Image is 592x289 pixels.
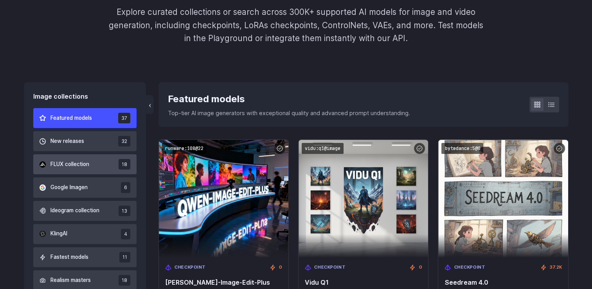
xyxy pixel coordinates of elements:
[118,136,130,146] span: 32
[121,229,130,239] span: 4
[50,114,92,123] span: Featured models
[175,264,206,271] span: Checkpoint
[33,154,137,174] button: FLUX collection 18
[33,108,137,128] button: Featured models 37
[33,131,137,151] button: New releases 32
[419,264,422,271] span: 0
[50,160,89,169] span: FLUX collection
[454,264,485,271] span: Checkpoint
[121,182,130,193] span: 6
[550,264,562,271] span: 37.2K
[119,159,130,170] span: 18
[105,5,486,45] p: Explore curated collections or search across 300K+ supported AI models for image and video genera...
[50,276,91,285] span: Realism masters
[441,143,483,154] code: bytedance:5@0
[168,92,410,107] div: Featured models
[302,143,344,154] code: vidu:q1@image
[33,247,137,267] button: Fastest models 11
[159,140,288,258] img: Qwen-Image-Edit-Plus
[314,264,345,271] span: Checkpoint
[33,177,137,197] button: Google Imagen 6
[50,206,99,215] span: Ideogram collection
[50,229,67,238] span: KlingAI
[165,279,282,286] span: [PERSON_NAME]-Image-Edit-Plus
[279,264,282,271] span: 0
[438,140,568,258] img: Seedream 4.0
[168,108,410,117] p: Top-tier AI image generators with exceptional quality and advanced prompt understanding.
[50,183,88,192] span: Google Imagen
[444,279,561,286] span: Seedream 4.0
[50,137,84,146] span: New releases
[50,253,88,262] span: Fastest models
[119,275,130,285] span: 18
[119,206,130,216] span: 13
[33,201,137,221] button: Ideogram collection 13
[33,92,137,102] div: Image collections
[299,140,428,258] img: Vidu Q1
[119,252,130,262] span: 11
[33,224,137,244] button: KlingAI 4
[305,279,422,286] span: Vidu Q1
[118,113,130,123] span: 37
[162,143,207,154] code: runware:108@22
[146,95,154,114] button: ‹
